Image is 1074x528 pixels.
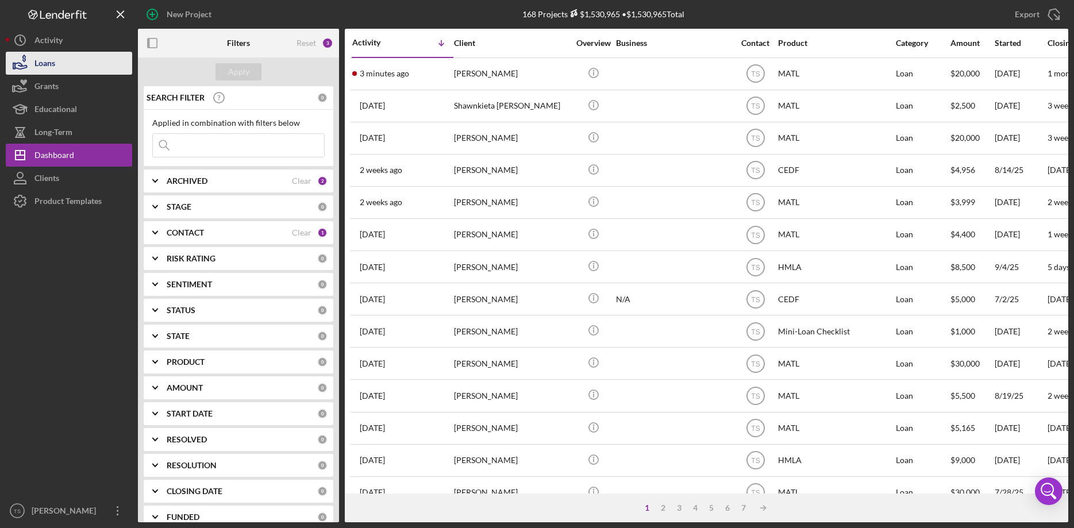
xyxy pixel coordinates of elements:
[34,29,63,55] div: Activity
[360,69,409,78] time: 2025-09-29 19:27
[317,202,328,212] div: 0
[317,279,328,290] div: 0
[167,254,215,263] b: RISK RATING
[896,348,949,379] div: Loan
[1003,3,1068,26] button: Export
[751,327,760,336] text: TS
[454,316,569,346] div: [PERSON_NAME]
[751,457,760,465] text: TS
[6,121,132,144] a: Long-Term
[1048,294,1073,304] time: [DATE]
[751,167,760,175] text: TS
[228,63,249,80] div: Apply
[995,59,1046,89] div: [DATE]
[751,102,760,110] text: TS
[995,284,1046,314] div: 7/2/25
[292,176,311,186] div: Clear
[34,98,77,124] div: Educational
[751,134,760,142] text: TS
[995,413,1046,444] div: [DATE]
[34,52,55,78] div: Loans
[778,187,893,218] div: MATL
[360,488,385,497] time: 2025-07-28 23:39
[1048,165,1073,175] time: [DATE]
[167,176,207,186] b: ARCHIVED
[215,63,261,80] button: Apply
[995,380,1046,411] div: 8/19/25
[454,413,569,444] div: [PERSON_NAME]
[317,305,328,315] div: 0
[317,176,328,186] div: 2
[6,52,132,75] button: Loans
[751,425,760,433] text: TS
[896,123,949,153] div: Loan
[454,59,569,89] div: [PERSON_NAME]
[167,202,191,211] b: STAGE
[317,331,328,341] div: 0
[317,253,328,264] div: 0
[995,155,1046,186] div: 8/14/25
[995,187,1046,218] div: [DATE]
[34,144,74,169] div: Dashboard
[360,133,385,142] time: 2025-09-22 12:25
[6,167,132,190] button: Clients
[360,101,385,110] time: 2025-09-23 15:56
[1035,477,1063,505] div: Open Intercom Messenger
[778,380,893,411] div: MATL
[950,101,975,110] span: $2,500
[6,190,132,213] a: Product Templates
[167,383,203,392] b: AMOUNT
[454,38,569,48] div: Client
[896,477,949,508] div: Loan
[1048,423,1073,433] time: [DATE]
[778,316,893,346] div: Mini-Loan Checklist
[778,284,893,314] div: CEDF
[522,9,684,19] div: 168 Projects • $1,530,965 Total
[454,380,569,411] div: [PERSON_NAME]
[950,229,975,239] span: $4,400
[572,38,615,48] div: Overview
[1048,359,1073,368] time: [DATE]
[360,423,385,433] time: 2025-08-14 15:31
[896,252,949,282] div: Loan
[1048,455,1073,465] time: [DATE]
[995,123,1046,153] div: [DATE]
[14,508,21,514] text: TS
[1048,229,1072,239] time: 1 week
[655,503,671,512] div: 2
[34,167,59,192] div: Clients
[995,477,1046,508] div: 7/28/25
[751,231,760,239] text: TS
[734,38,777,48] div: Contact
[454,348,569,379] div: [PERSON_NAME]
[360,263,385,272] time: 2025-09-04 19:55
[317,512,328,522] div: 0
[950,197,975,207] span: $3,999
[751,392,760,400] text: TS
[778,59,893,89] div: MATL
[34,190,102,215] div: Product Templates
[896,219,949,250] div: Loan
[167,409,213,418] b: START DATE
[6,75,132,98] button: Grants
[751,263,760,271] text: TS
[138,3,223,26] button: New Project
[360,391,385,400] time: 2025-08-21 19:31
[896,284,949,314] div: Loan
[167,512,199,522] b: FUNDED
[751,199,760,207] text: TS
[995,219,1046,250] div: [DATE]
[639,503,655,512] div: 1
[778,38,893,48] div: Product
[317,460,328,471] div: 0
[995,316,1046,346] div: [DATE]
[6,98,132,121] button: Educational
[6,29,132,52] button: Activity
[360,295,385,304] time: 2025-09-03 13:15
[568,9,620,19] div: $1,530,965
[950,133,980,142] span: $20,000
